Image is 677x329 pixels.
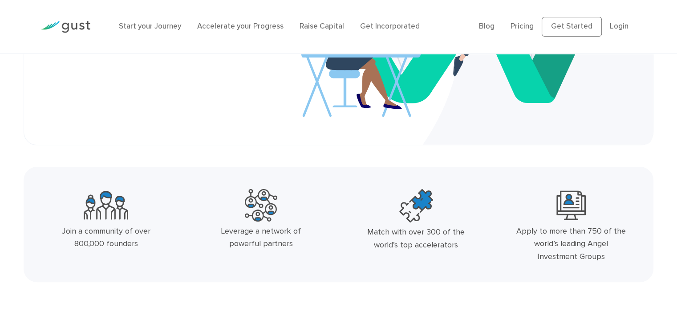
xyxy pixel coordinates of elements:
[49,225,163,251] div: Join a community of over 800,000 founders
[197,22,284,31] a: Accelerate your Progress
[119,22,181,31] a: Start your Journey
[399,189,433,223] img: Top Accelerators
[300,22,344,31] a: Raise Capital
[479,22,495,31] a: Blog
[556,189,586,222] img: Leading Angel Investment
[41,21,90,33] img: Gust Logo
[359,226,473,252] div: Match with over 300 of the world’s top accelerators
[245,189,277,222] img: Powerful Partners
[360,22,420,31] a: Get Incorporated
[511,22,534,31] a: Pricing
[610,22,628,31] a: Login
[515,225,628,263] div: Apply to more than 750 of the world’s leading Angel Investment Groups
[84,189,128,222] img: Community Founders
[204,225,318,251] div: Leverage a network of powerful partners
[542,17,602,37] a: Get Started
